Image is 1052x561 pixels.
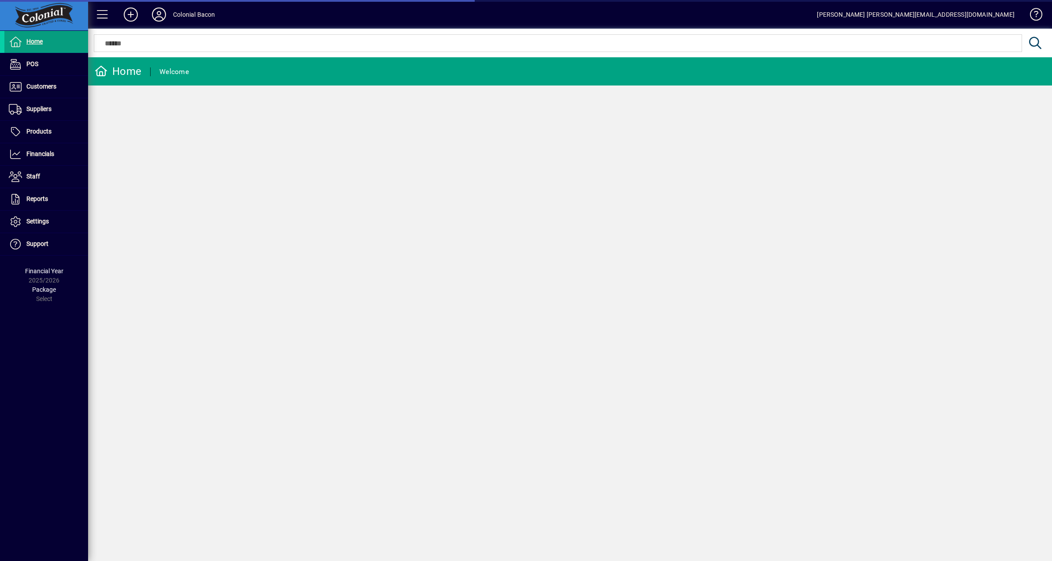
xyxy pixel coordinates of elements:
span: Package [32,286,56,293]
span: Suppliers [26,105,52,112]
a: Financials [4,143,88,165]
span: Staff [26,173,40,180]
div: Home [95,64,141,78]
a: Staff [4,166,88,188]
span: Support [26,240,48,247]
a: Support [4,233,88,255]
button: Add [117,7,145,22]
div: [PERSON_NAME] [PERSON_NAME][EMAIL_ADDRESS][DOMAIN_NAME] [817,7,1015,22]
a: Reports [4,188,88,210]
div: Welcome [159,65,189,79]
a: POS [4,53,88,75]
span: Financial Year [25,267,63,275]
span: Products [26,128,52,135]
a: Customers [4,76,88,98]
a: Settings [4,211,88,233]
span: POS [26,60,38,67]
span: Customers [26,83,56,90]
div: Colonial Bacon [173,7,215,22]
a: Suppliers [4,98,88,120]
a: Products [4,121,88,143]
span: Financials [26,150,54,157]
button: Profile [145,7,173,22]
span: Settings [26,218,49,225]
span: Home [26,38,43,45]
span: Reports [26,195,48,202]
a: Knowledge Base [1023,2,1041,30]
